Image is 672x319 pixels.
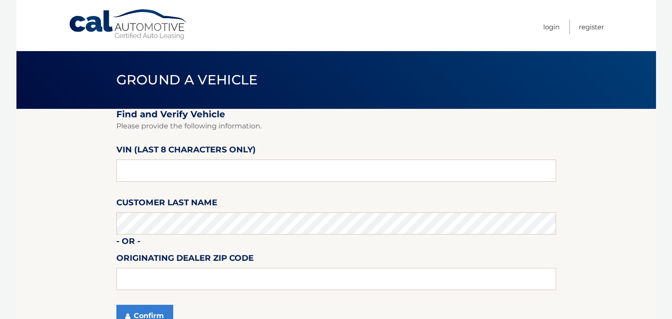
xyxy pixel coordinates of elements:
[116,251,254,268] label: Originating Dealer Zip Code
[116,72,258,88] span: Ground a Vehicle
[116,235,140,251] label: - or -
[116,120,556,132] p: Please provide the following information.
[579,20,604,34] a: Register
[116,143,256,159] label: VIN (last 8 characters only)
[116,196,217,212] label: Customer Last Name
[116,109,556,120] h2: Find and Verify Vehicle
[543,20,560,34] a: Login
[68,9,188,40] a: Cal Automotive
